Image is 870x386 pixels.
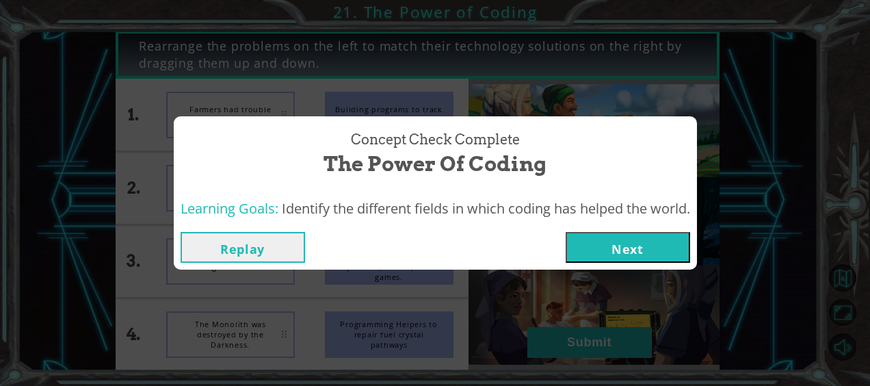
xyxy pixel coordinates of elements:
[566,232,690,263] button: Next
[282,199,690,218] span: Identify the different fields in which coding has helped the world.
[181,232,305,263] button: Replay
[181,199,278,218] span: Learning Goals:
[324,149,546,179] span: The Power of Coding
[351,130,520,150] span: Concept Check Complete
